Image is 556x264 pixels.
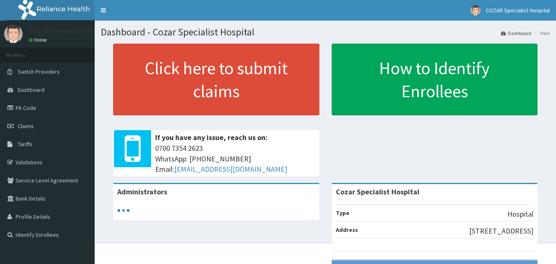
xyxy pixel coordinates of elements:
[113,44,319,115] a: Click here to submit claims
[18,86,44,93] span: Dashboard
[486,7,550,14] span: COZAR Specialist Hospital
[501,30,531,37] a: Dashboard
[117,187,167,196] b: Administrators
[332,44,538,115] a: How to Identify Enrollees
[18,68,60,75] span: Switch Providers
[507,209,533,220] p: Hospital
[4,25,23,43] img: User Image
[117,204,130,217] svg: audio-loading
[155,143,315,175] span: 0700 7354 2623 WhatsApp: [PHONE_NUMBER] Email:
[336,226,358,234] b: Address
[469,226,533,236] p: [STREET_ADDRESS]
[101,27,550,37] h1: Dashboard - Cozar Specialist Hospital
[336,209,349,217] b: Type
[336,187,419,196] strong: Cozar Specialist Hospital
[470,5,481,16] img: User Image
[29,27,112,34] p: COZAR Specialist Hospital
[18,140,33,148] span: Tariffs
[18,122,34,130] span: Claims
[174,164,287,174] a: [EMAIL_ADDRESS][DOMAIN_NAME]
[532,30,550,37] li: Here
[29,37,49,43] a: Online
[155,133,268,142] b: If you have any issue, reach us on:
